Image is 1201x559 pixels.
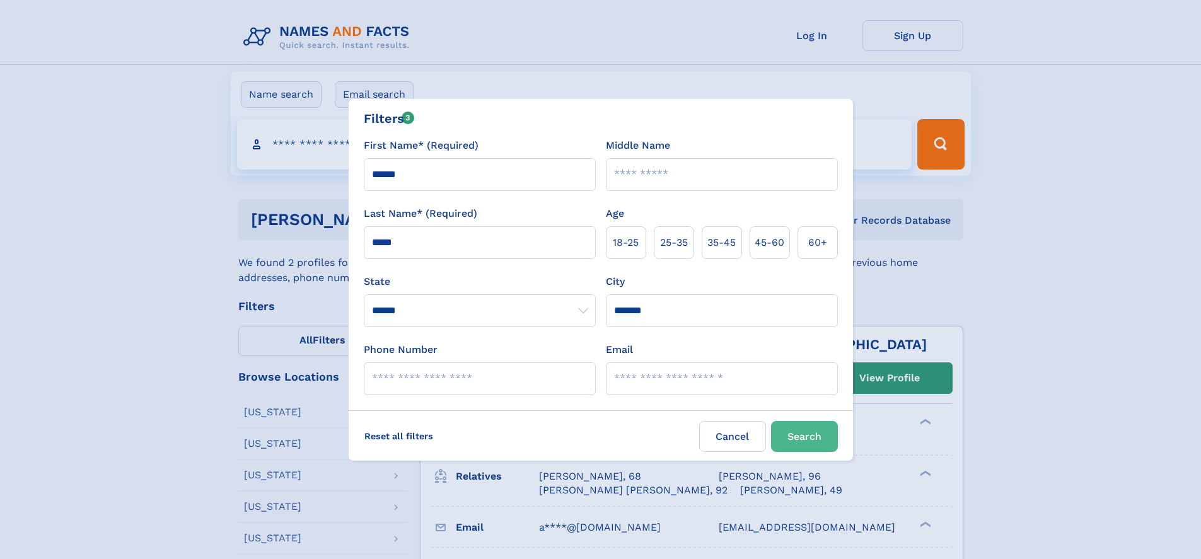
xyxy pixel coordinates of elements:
[606,138,670,153] label: Middle Name
[606,342,633,357] label: Email
[613,235,639,250] span: 18‑25
[755,235,784,250] span: 45‑60
[364,274,596,289] label: State
[660,235,688,250] span: 25‑35
[364,206,477,221] label: Last Name* (Required)
[364,109,415,128] div: Filters
[356,421,441,451] label: Reset all filters
[364,138,479,153] label: First Name* (Required)
[606,274,625,289] label: City
[808,235,827,250] span: 60+
[606,206,624,221] label: Age
[364,342,438,357] label: Phone Number
[771,421,838,452] button: Search
[699,421,766,452] label: Cancel
[707,235,736,250] span: 35‑45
